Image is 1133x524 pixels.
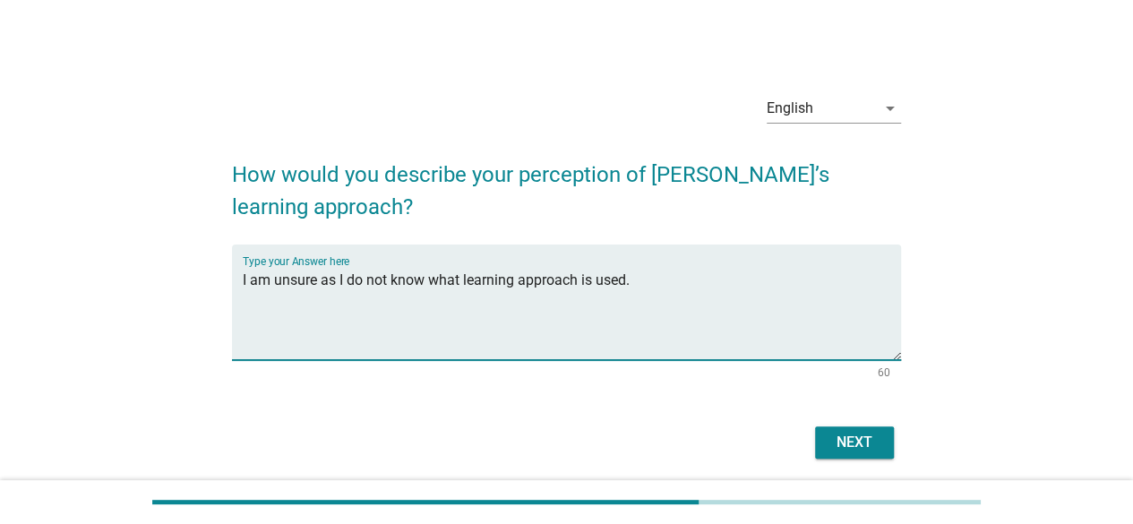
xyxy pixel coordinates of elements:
div: 60 [878,367,890,378]
i: arrow_drop_down [880,98,901,119]
button: Next [815,426,894,459]
textarea: Type your Answer here [243,266,901,360]
div: Next [829,432,880,453]
div: English [767,100,813,116]
h2: How would you describe your perception of [PERSON_NAME]’s learning approach? [232,141,901,223]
